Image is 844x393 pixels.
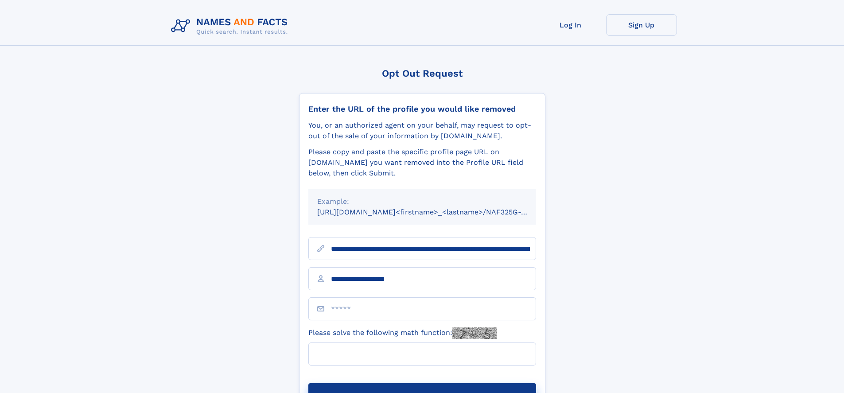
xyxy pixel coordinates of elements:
[308,147,536,179] div: Please copy and paste the specific profile page URL on [DOMAIN_NAME] you want removed into the Pr...
[317,208,553,216] small: [URL][DOMAIN_NAME]<firstname>_<lastname>/NAF325G-xxxxxxxx
[308,104,536,114] div: Enter the URL of the profile you would like removed
[308,120,536,141] div: You, or an authorized agent on your behalf, may request to opt-out of the sale of your informatio...
[535,14,606,36] a: Log In
[299,68,545,79] div: Opt Out Request
[606,14,677,36] a: Sign Up
[308,327,497,339] label: Please solve the following math function:
[317,196,527,207] div: Example:
[167,14,295,38] img: Logo Names and Facts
